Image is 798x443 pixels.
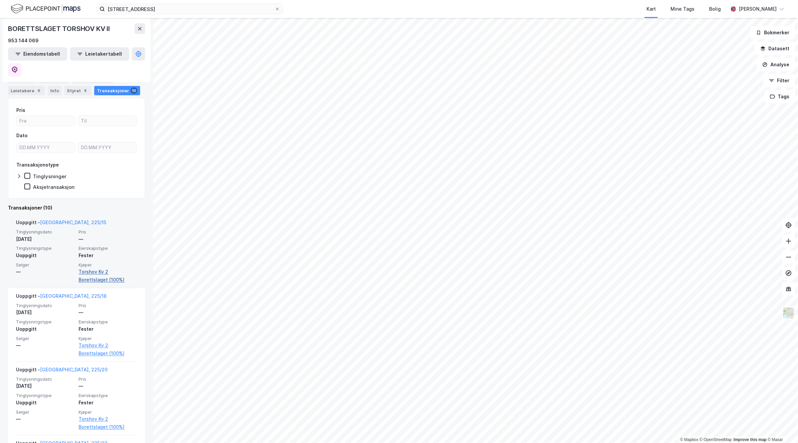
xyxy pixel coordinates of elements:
a: Torshov Kv 2 Borettslaget (100%) [79,341,137,357]
button: Analyse [757,58,795,71]
input: Fra [17,116,75,126]
span: Selger [16,262,75,268]
div: 8 [82,87,89,94]
div: — [16,341,75,349]
span: Tinglysningstype [16,393,75,398]
a: Torshov Kv 2 Borettslaget (100%) [79,268,137,284]
span: Tinglysningsdato [16,303,75,308]
div: Pris [16,106,25,114]
div: Fester [79,251,137,259]
span: Kjøper [79,262,137,268]
div: [PERSON_NAME] [739,5,777,13]
span: Kjøper [79,409,137,415]
div: Tinglysninger [33,173,67,180]
iframe: Chat Widget [765,411,798,443]
div: Dato [16,132,28,140]
span: Pris [79,229,137,235]
div: Fester [79,325,137,333]
div: Uoppgitt [16,325,75,333]
a: OpenStreetMap [700,437,732,442]
span: Selger [16,409,75,415]
div: [DATE] [16,308,75,316]
div: — [16,268,75,276]
img: Z [782,307,795,319]
div: Uoppgitt - [16,219,106,229]
a: Mapbox [680,437,698,442]
span: Pris [79,376,137,382]
div: Uoppgitt - [16,366,108,376]
div: Transaksjoner [94,86,140,95]
div: Mine Tags [670,5,694,13]
span: Tinglysningstype [16,245,75,251]
button: Bokmerker [750,26,795,39]
div: — [79,308,137,316]
a: [GEOGRAPHIC_DATA], 225/15 [40,220,106,225]
div: Uoppgitt [16,399,75,407]
div: BORETTSLAGET TORSHOV KV II [8,23,111,34]
div: 6 [36,87,42,94]
a: Improve this map [734,437,767,442]
span: Kjøper [79,336,137,341]
img: logo.f888ab2527a4732fd821a326f86c7f29.svg [11,3,81,15]
input: Søk på adresse, matrikkel, gårdeiere, leietakere eller personer [105,4,275,14]
div: Bolig [709,5,721,13]
input: Til [78,116,136,126]
a: [GEOGRAPHIC_DATA], 225/20 [40,367,108,372]
span: Tinglysningstype [16,319,75,325]
span: Tinglysningsdato [16,376,75,382]
div: Info [48,86,62,95]
button: Tags [764,90,795,103]
div: Transaksjonstype [16,161,59,169]
div: — [79,382,137,390]
button: Leietakertabell [70,47,129,61]
span: Eierskapstype [79,245,137,251]
div: Aksjetransaksjon [33,184,75,190]
span: Pris [79,303,137,308]
div: Styret [64,86,92,95]
div: Kart [647,5,656,13]
div: 953 144 069 [8,37,39,45]
span: Tinglysningsdato [16,229,75,235]
span: Selger [16,336,75,341]
span: Eierskapstype [79,393,137,398]
div: [DATE] [16,235,75,243]
input: DD.MM.YYYY [78,143,136,153]
a: Torshov Kv 2 Borettslaget (100%) [79,415,137,431]
div: Uoppgitt - [16,292,107,303]
button: Eiendomstabell [8,47,67,61]
button: Datasett [755,42,795,55]
button: Filter [763,74,795,87]
div: Leietakere [8,86,45,95]
div: Uoppgitt [16,251,75,259]
a: [GEOGRAPHIC_DATA], 225/18 [40,293,107,299]
div: [DATE] [16,382,75,390]
div: — [16,415,75,423]
div: — [79,235,137,243]
span: Eierskapstype [79,319,137,325]
div: Fester [79,399,137,407]
input: DD.MM.YYYY [17,143,75,153]
div: Transaksjoner (10) [8,204,145,212]
div: 10 [131,87,137,94]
